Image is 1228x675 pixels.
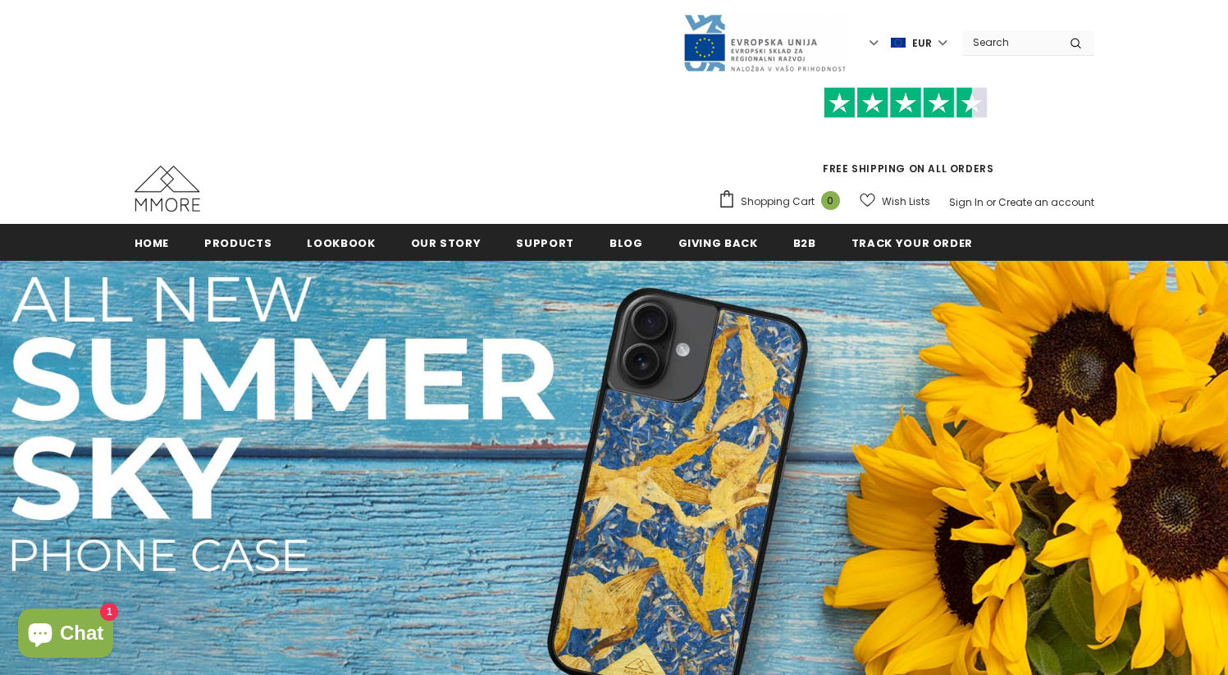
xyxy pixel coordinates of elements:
span: EUR [912,35,932,52]
span: FREE SHIPPING ON ALL ORDERS [718,94,1094,176]
a: support [516,224,574,261]
a: Lookbook [307,224,375,261]
span: 0 [821,191,840,210]
input: Search Site [963,30,1057,54]
span: B2B [793,235,816,251]
a: Shopping Cart 0 [718,189,848,214]
a: Giving back [678,224,758,261]
span: support [516,235,574,251]
span: Our Story [411,235,482,251]
a: Our Story [411,224,482,261]
a: Track your order [851,224,973,261]
span: or [986,195,996,209]
a: Sign In [949,195,984,209]
span: Products [204,235,272,251]
img: Trust Pilot Stars [824,87,988,119]
a: Wish Lists [860,187,930,216]
img: Javni Razpis [682,13,847,73]
span: Home [135,235,170,251]
span: Track your order [851,235,973,251]
inbox-online-store-chat: Shopify online store chat [13,609,118,662]
a: Home [135,224,170,261]
a: Products [204,224,272,261]
span: Blog [609,235,643,251]
a: Create an account [998,195,1094,209]
a: Javni Razpis [682,35,847,49]
span: Shopping Cart [741,194,815,210]
span: Wish Lists [882,194,930,210]
span: Lookbook [307,235,375,251]
iframe: Customer reviews powered by Trustpilot [718,118,1094,161]
a: Blog [609,224,643,261]
img: MMORE Cases [135,166,200,212]
a: B2B [793,224,816,261]
span: Giving back [678,235,758,251]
